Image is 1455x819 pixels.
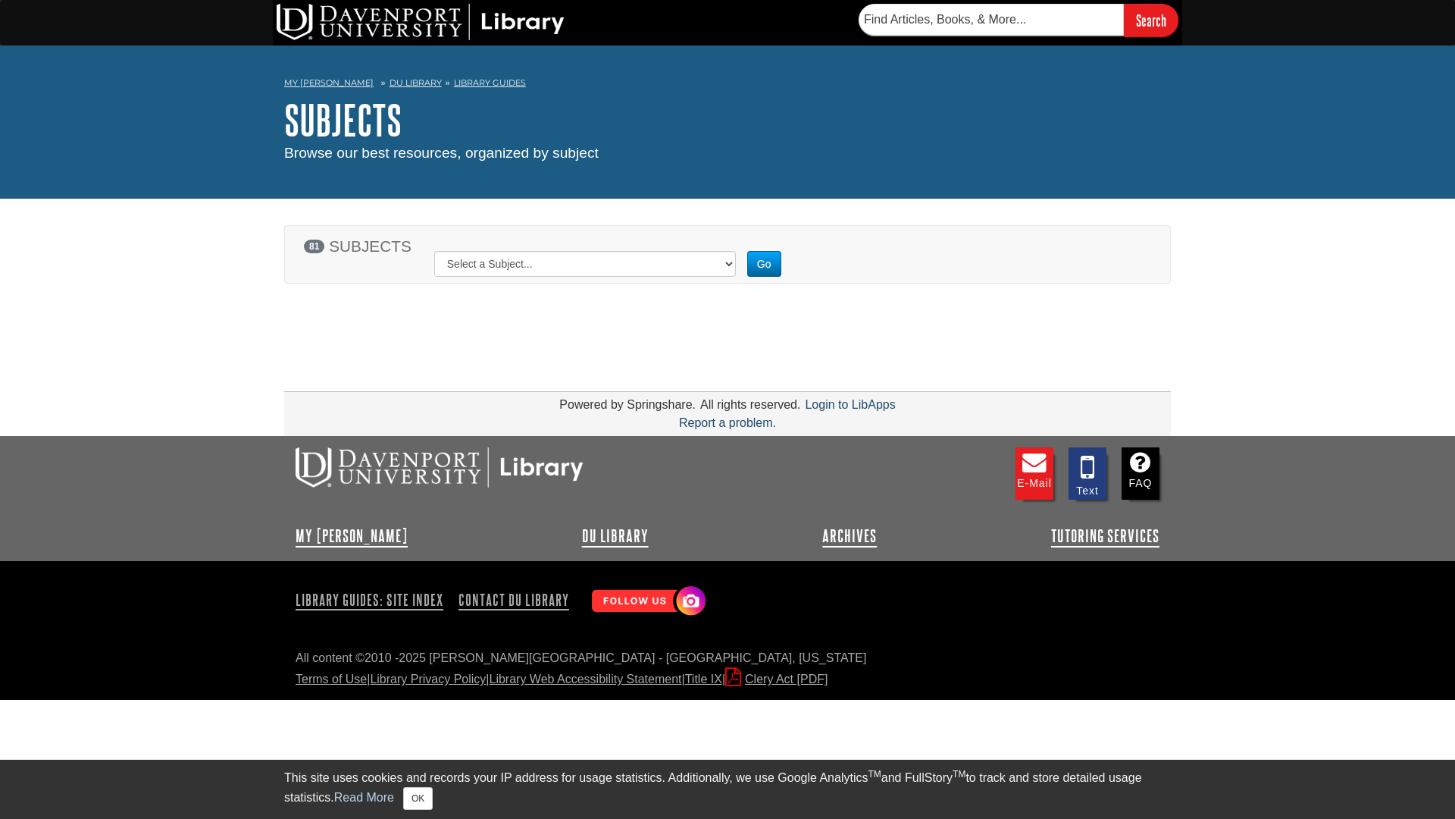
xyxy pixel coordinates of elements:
[296,447,584,487] img: DU Libraries
[953,769,965,780] sup: TM
[725,673,828,686] a: Clery Act
[296,587,449,613] a: Library Guides: Site Index
[1015,447,1053,500] a: E-mail
[747,251,781,277] button: Go
[1124,4,1178,36] input: Search
[284,769,1171,810] div: This site uses cookies and records your IP address for usage statistics. Additionally, we use Goo...
[679,416,776,429] a: Report a problem.
[859,4,1124,36] input: Find Articles, Books, & More...
[1069,447,1106,500] a: Text
[868,769,881,780] sup: TM
[698,398,803,411] div: All rights reserved.
[1051,527,1159,545] a: Tutoring Services
[859,4,1178,36] form: Searches DU Library's articles, books, and more
[452,587,575,613] a: Contact DU Library
[403,787,433,810] button: Close
[685,673,722,686] a: Title IX
[390,77,442,88] a: DU Library
[584,580,709,623] img: Follow Us! Instagram
[370,673,486,686] a: Library Privacy Policy
[334,791,394,804] a: Read More
[284,206,1171,299] section: Subject Search Bar
[284,143,1171,165] div: Browse our best resources, organized by subject
[296,649,1159,689] div: All content ©2010 - 2025 [PERSON_NAME][GEOGRAPHIC_DATA] - [GEOGRAPHIC_DATA], [US_STATE] | | | |
[454,77,526,88] a: Library Guides
[490,673,682,686] a: Library Web Accessibility Statement
[557,398,698,411] div: Powered by Springshare.
[822,527,877,545] a: Archives
[284,73,1171,97] nav: breadcrumb
[329,237,411,255] span: SUBJECTS
[284,77,374,89] a: My [PERSON_NAME]
[296,527,408,545] a: My [PERSON_NAME]
[277,4,565,40] img: DU Library
[304,240,324,253] span: 81
[805,398,895,411] a: Login to LibApps
[284,97,1171,143] h1: Subjects
[1122,447,1159,500] a: FAQ
[582,527,649,545] a: DU Library
[296,673,367,686] a: Terms of Use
